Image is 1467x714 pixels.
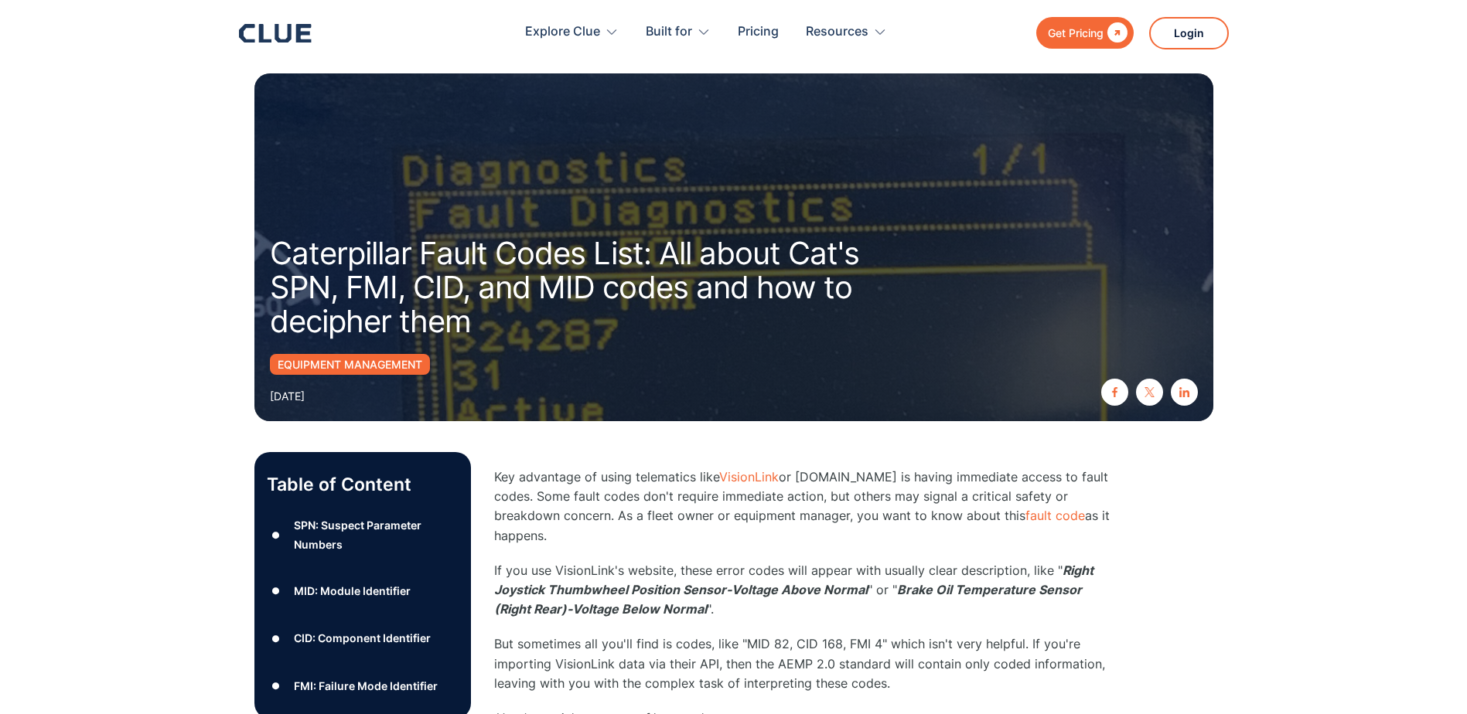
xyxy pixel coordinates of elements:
[738,8,779,56] a: Pricing
[494,467,1113,546] p: Key advantage of using telematics like or [DOMAIN_NAME] is having immediate access to fault codes...
[646,8,692,56] div: Built for
[294,676,438,695] div: ‍FMI: Failure Mode Identifier
[1145,387,1155,397] img: twitter X icon
[267,675,285,698] div: ●
[1025,508,1085,523] a: fault code
[494,582,1082,617] em: Brake Oil Temperature Sensor (Right Rear)-Voltage Below Normal
[494,563,1093,597] em: Right Joystick Thumbwheel Position Sensor-Voltage Above Normal
[267,515,459,554] a: ●SPN: Suspect Parameter Numbers
[294,515,458,554] div: SPN: Suspect Parameter Numbers
[294,581,411,600] div: MID: Module Identifier
[494,561,1113,620] p: If you use VisionLink's website, these error codes will appear with usually clear description, li...
[806,8,868,56] div: Resources
[267,580,459,603] a: ●MID: Module Identifier
[267,627,459,650] a: ●CID: Component Identifier
[270,236,919,338] h1: Caterpillar Fault Codes List: All about Cat's SPN, FMI, CID, and MID codes and how to decipher them
[1048,23,1104,42] div: Get Pricing
[270,354,430,375] a: Equipment Management
[1110,387,1120,397] img: facebook icon
[267,524,285,547] div: ●
[525,8,600,56] div: Explore Clue
[267,627,285,650] div: ●
[1104,23,1128,42] div: 
[267,675,459,698] a: ●‍FMI: Failure Mode Identifier
[646,8,711,56] div: Built for
[494,634,1113,693] p: But sometimes all you'll find is codes, like "MID 82, CID 168, FMI 4" which isn't very helpful. I...
[267,472,459,497] p: Table of Content
[267,580,285,603] div: ●
[294,628,431,648] div: CID: Component Identifier
[1179,387,1189,397] img: linkedin icon
[525,8,619,56] div: Explore Clue
[719,469,779,484] a: VisionLink
[1149,17,1229,49] a: Login
[1036,17,1134,49] a: Get Pricing
[806,8,887,56] div: Resources
[270,386,305,406] div: [DATE]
